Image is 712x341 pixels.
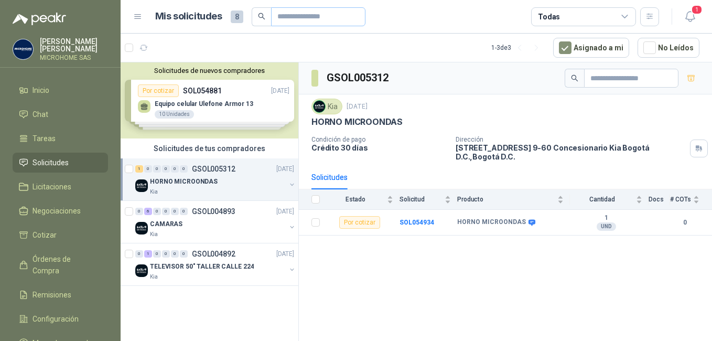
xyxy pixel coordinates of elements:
span: # COTs [670,196,691,203]
a: 1 0 0 0 0 0 GSOL005312[DATE] Company LogoHORNO MICROONDASKia [135,163,296,196]
span: 1 [691,5,703,15]
th: Docs [649,189,670,210]
p: [DATE] [276,164,294,174]
div: Solicitudes de nuevos compradoresPor cotizarSOL054881[DATE] Equipo celular Ulefone Armor 1310 Uni... [121,62,298,138]
a: Chat [13,104,108,124]
a: Inicio [13,80,108,100]
a: 0 6 0 0 0 0 GSOL004893[DATE] Company LogoCAMARASKia [135,205,296,239]
div: 0 [180,250,188,258]
th: Solicitud [400,189,457,210]
th: # COTs [670,189,712,210]
img: Company Logo [135,222,148,235]
p: Kia [150,230,158,239]
div: 6 [144,208,152,215]
div: 0 [162,208,170,215]
a: Cotizar [13,225,108,245]
th: Cantidad [570,189,649,210]
div: UND [597,222,616,231]
span: Producto [457,196,555,203]
span: Cotizar [33,229,57,241]
p: GSOL004893 [192,208,235,215]
b: 0 [670,218,699,228]
img: Company Logo [135,179,148,192]
span: Chat [33,109,48,120]
div: 0 [180,208,188,215]
a: Solicitudes [13,153,108,173]
div: Solicitudes [311,172,348,183]
img: Company Logo [135,264,148,277]
span: search [571,74,578,82]
span: Estado [326,196,385,203]
p: GSOL004892 [192,250,235,258]
div: Solicitudes de tus compradores [121,138,298,158]
p: [DATE] [276,207,294,217]
button: No Leídos [638,38,699,58]
p: Condición de pago [311,136,447,143]
div: 0 [153,250,161,258]
span: Solicitud [400,196,443,203]
div: 0 [144,165,152,173]
h3: GSOL005312 [327,70,390,86]
div: 0 [171,250,179,258]
p: GSOL005312 [192,165,235,173]
a: Configuración [13,309,108,329]
b: HORNO MICROONDAS [457,218,526,227]
span: Remisiones [33,289,71,301]
span: Solicitudes [33,157,69,168]
div: 0 [135,208,143,215]
button: Asignado a mi [553,38,629,58]
a: Órdenes de Compra [13,249,108,281]
b: 1 [570,214,642,222]
img: Company Logo [314,101,325,112]
a: SOL054934 [400,219,434,226]
div: Todas [538,11,560,23]
p: [DATE] [347,102,368,112]
span: Inicio [33,84,49,96]
p: TELEVISOR 50" TALLER CALLE 224 [150,262,254,272]
span: Negociaciones [33,205,81,217]
p: HORNO MICROONDAS [150,177,218,187]
div: 1 [135,165,143,173]
p: Kia [150,188,158,196]
span: Configuración [33,313,79,325]
p: MICROHOME SAS [40,55,108,61]
div: 0 [162,250,170,258]
p: Kia [150,273,158,281]
div: 1 - 3 de 3 [491,39,545,56]
span: 8 [231,10,243,23]
a: Negociaciones [13,201,108,221]
img: Company Logo [13,39,33,59]
span: Tareas [33,133,56,144]
a: 0 1 0 0 0 0 GSOL004892[DATE] Company LogoTELEVISOR 50" TALLER CALLE 224Kia [135,248,296,281]
span: Licitaciones [33,181,71,193]
a: Tareas [13,129,108,148]
div: 0 [180,165,188,173]
a: Licitaciones [13,177,108,197]
p: HORNO MICROONDAS [311,116,403,127]
p: CAMARAS [150,219,182,229]
button: Solicitudes de nuevos compradores [125,67,294,74]
div: 0 [171,165,179,173]
img: Logo peakr [13,13,66,25]
th: Producto [457,189,570,210]
h1: Mis solicitudes [155,9,222,24]
div: Por cotizar [339,216,380,229]
div: Kia [311,99,342,114]
button: 1 [681,7,699,26]
p: Dirección [456,136,686,143]
div: 0 [162,165,170,173]
p: [DATE] [276,249,294,259]
div: 0 [153,208,161,215]
p: [PERSON_NAME] [PERSON_NAME] [40,38,108,52]
span: Órdenes de Compra [33,253,98,276]
p: [STREET_ADDRESS] 9-60 Concesionario Kia Bogotá D.C. , Bogotá D.C. [456,143,686,161]
span: Cantidad [570,196,634,203]
div: 0 [135,250,143,258]
p: Crédito 30 días [311,143,447,152]
div: 0 [153,165,161,173]
span: search [258,13,265,20]
div: 1 [144,250,152,258]
a: Remisiones [13,285,108,305]
th: Estado [326,189,400,210]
